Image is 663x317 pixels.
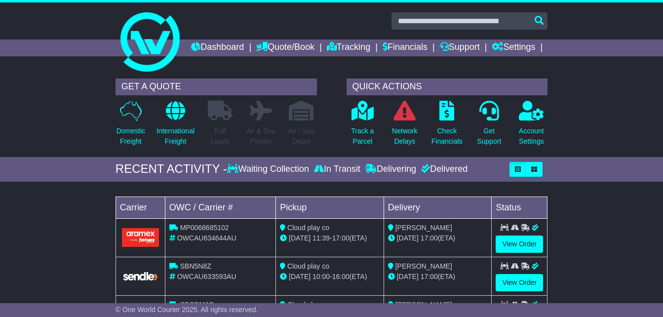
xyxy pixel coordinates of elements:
[431,100,463,152] a: CheckFinancials
[492,197,547,218] td: Status
[384,197,492,218] td: Delivery
[177,234,236,242] span: OWCAU634644AU
[287,301,329,309] span: Cloud play co
[440,40,480,56] a: Support
[388,233,488,243] div: (ETA)
[122,228,159,246] img: Aramex.png
[421,234,438,242] span: 17:00
[351,126,374,147] p: Track a Parcel
[116,79,317,95] div: GET A QUOTE
[156,126,195,147] p: International Freight
[312,234,330,242] span: 11:39
[312,273,330,280] span: 10:00
[180,262,211,270] span: SBN5N8Z
[256,40,314,56] a: Quote/Book
[191,40,244,56] a: Dashboard
[332,234,350,242] span: 17:00
[388,272,488,282] div: (ETA)
[116,162,227,176] div: RECENT ACTIVITY -
[227,164,312,175] div: Waiting Collection
[289,273,311,280] span: [DATE]
[518,100,545,152] a: AccountSettings
[397,273,419,280] span: [DATE]
[122,271,159,281] img: GetCarrierServiceLogo
[177,273,236,280] span: OWCAU633593AU
[288,126,315,147] p: Air / Sea Depot
[287,224,329,232] span: Cloud play co
[287,262,329,270] span: Cloud play co
[156,100,195,152] a: InternationalFreight
[332,273,350,280] span: 16:00
[180,224,229,232] span: MP0068685102
[519,126,544,147] p: Account Settings
[395,262,452,270] span: [PERSON_NAME]
[289,234,311,242] span: [DATE]
[363,164,419,175] div: Delivering
[347,79,548,95] div: QUICK ACTIONS
[180,301,214,309] span: SPCDM6G
[492,40,535,56] a: Settings
[116,197,165,218] td: Carrier
[165,197,275,218] td: OWC / Carrier #
[327,40,370,56] a: Tracking
[280,233,380,243] div: - (ETA)
[392,126,417,147] p: Network Delays
[276,197,384,218] td: Pickup
[496,236,543,253] a: View Order
[383,40,428,56] a: Financials
[116,306,258,314] span: © One World Courier 2025. All rights reserved.
[397,234,419,242] span: [DATE]
[419,164,468,175] div: Delivered
[477,126,501,147] p: Get Support
[421,273,438,280] span: 17:00
[391,100,418,152] a: NetworkDelays
[395,224,452,232] span: [PERSON_NAME]
[280,272,380,282] div: - (ETA)
[116,100,146,152] a: DomesticFreight
[208,126,233,147] p: Full Loads
[431,126,463,147] p: Check Financials
[496,274,543,291] a: View Order
[351,100,374,152] a: Track aParcel
[395,301,452,309] span: [PERSON_NAME]
[117,126,145,147] p: Domestic Freight
[312,164,363,175] div: In Transit
[246,126,275,147] p: Air & Sea Freight
[476,100,502,152] a: GetSupport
